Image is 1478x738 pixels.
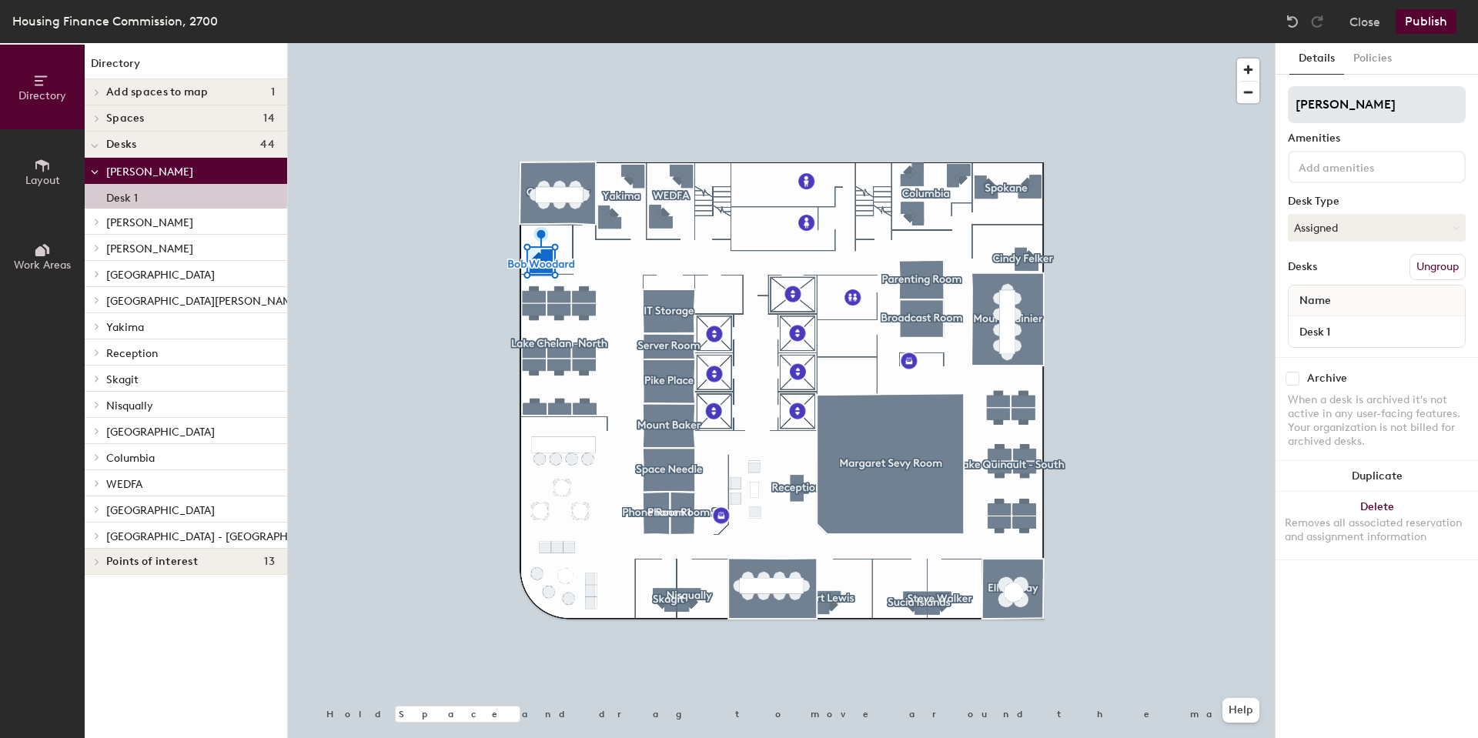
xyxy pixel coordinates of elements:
span: [PERSON_NAME] [106,216,193,229]
span: [GEOGRAPHIC_DATA] [106,426,215,439]
span: 44 [260,139,275,151]
p: Desk 1 [106,187,138,205]
span: Add spaces to map [106,86,209,99]
span: 14 [263,112,275,125]
span: Name [1292,287,1339,315]
button: Close [1349,9,1380,34]
input: Add amenities [1296,157,1434,175]
input: Unnamed desk [1292,321,1462,342]
img: Undo [1285,14,1300,29]
span: 1 [271,86,275,99]
button: Ungroup [1409,254,1466,280]
h1: Directory [85,55,287,79]
span: Layout [25,174,60,187]
button: Duplicate [1276,461,1478,492]
span: Work Areas [14,259,71,272]
span: Columbia [106,452,155,465]
div: Desks [1288,261,1317,273]
div: Housing Finance Commission, 2700 [12,12,218,31]
button: Assigned [1288,214,1466,242]
span: [GEOGRAPHIC_DATA] - [GEOGRAPHIC_DATA] [106,530,334,543]
span: Yakima [106,321,144,334]
span: [GEOGRAPHIC_DATA] [106,504,215,517]
span: Desks [106,139,136,151]
span: WEDFA [106,478,142,491]
span: [GEOGRAPHIC_DATA][PERSON_NAME] [106,295,302,308]
span: [PERSON_NAME] [106,165,193,179]
span: Points of interest [106,556,198,568]
button: Help [1222,698,1259,723]
button: Publish [1396,9,1456,34]
span: [PERSON_NAME] [106,242,193,255]
span: Nisqually [106,399,153,412]
span: Spaces [106,112,145,125]
span: Reception [106,347,158,360]
button: DeleteRemoves all associated reservation and assignment information [1276,492,1478,559]
div: Desk Type [1288,195,1466,208]
div: Archive [1307,372,1347,385]
button: Details [1289,43,1344,75]
span: 13 [264,556,275,568]
span: [GEOGRAPHIC_DATA] [106,269,215,282]
span: Directory [18,89,66,102]
img: Redo [1309,14,1325,29]
div: Amenities [1288,132,1466,145]
button: Policies [1344,43,1401,75]
span: Skagit [106,373,139,386]
div: When a desk is archived it's not active in any user-facing features. Your organization is not bil... [1288,393,1466,449]
div: Removes all associated reservation and assignment information [1285,516,1469,544]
